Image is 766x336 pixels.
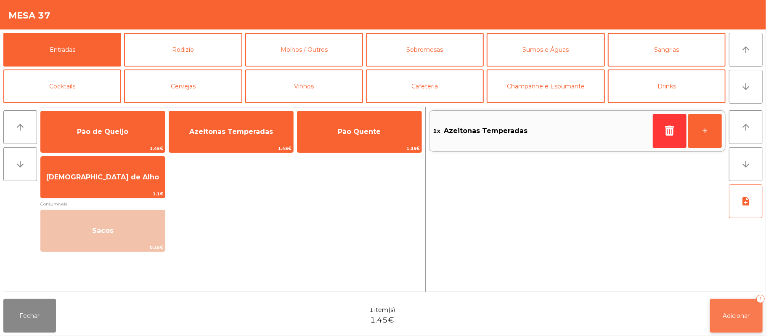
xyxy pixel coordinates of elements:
[245,69,363,103] button: Vinhos
[729,70,763,104] button: arrow_downward
[124,69,242,103] button: Cervejas
[338,128,381,136] span: Pão Quente
[729,184,763,218] button: note_add
[741,122,751,132] i: arrow_upward
[710,299,763,333] button: Adicionar1
[433,125,440,137] span: 1x
[3,110,37,144] button: arrow_upward
[729,110,763,144] button: arrow_upward
[3,33,121,67] button: Entradas
[15,159,25,169] i: arrow_downward
[741,159,751,169] i: arrow_downward
[366,69,484,103] button: Cafeteria
[729,147,763,181] button: arrow_downward
[756,295,765,303] div: 1
[370,315,394,326] span: 1.45€
[15,122,25,132] i: arrow_upward
[608,33,726,67] button: Sangrias
[40,200,422,208] span: Consumiveis
[688,114,722,148] button: +
[608,69,726,103] button: Drinks
[741,45,751,55] i: arrow_upward
[77,128,128,136] span: Pão de Queijo
[374,306,395,315] span: item(s)
[741,82,751,92] i: arrow_downward
[245,33,363,67] button: Molhos / Outros
[8,9,50,22] h4: Mesa 37
[723,312,750,320] span: Adicionar
[366,33,484,67] button: Sobremesas
[741,196,751,206] i: note_add
[297,144,421,152] span: 1.35€
[729,33,763,67] button: arrow_upward
[189,128,273,136] span: Azeitonas Temperadas
[369,306,374,315] span: 1
[41,190,165,198] span: 1.1€
[46,173,159,181] span: [DEMOGRAPHIC_DATA] de Alho
[3,147,37,181] button: arrow_downward
[41,243,165,251] span: 0.15€
[92,227,114,235] span: Sacos
[444,125,527,137] span: Azeitonas Temperadas
[3,299,56,333] button: Fechar
[169,144,293,152] span: 1.45€
[41,144,165,152] span: 1.45€
[487,69,604,103] button: Champanhe e Espumante
[3,69,121,103] button: Cocktails
[487,33,604,67] button: Sumos e Águas
[124,33,242,67] button: Rodizio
